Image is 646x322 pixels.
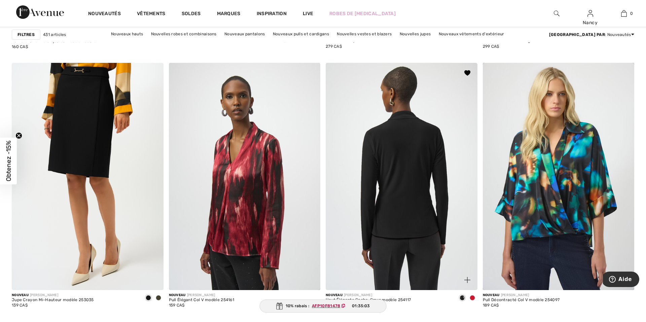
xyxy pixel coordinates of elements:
iframe: Ouvre un widget dans lequel vous pouvez trouver plus d’informations [603,272,639,288]
img: Mon panier [621,9,627,17]
img: Jupe Crayon Mi-Hauteur modèle 253035. Noir [12,63,164,290]
a: Nouvelles jupes [396,30,434,38]
a: Nouvelles vestes et blazers [333,30,395,38]
span: 0 [630,10,633,16]
a: Nouveaux vêtements d'extérieur [435,30,508,38]
img: plus_v2.svg [464,277,470,283]
div: [PERSON_NAME] [12,293,94,298]
a: Live [303,10,313,17]
img: Mes infos [587,9,593,17]
div: Haut Élégante Cache-Cœur modèle 254117 [326,298,411,303]
a: Haut Élégante Cache-Cœur modèle 254117. Noir [326,63,477,290]
a: Nouvelles robes et combinaisons [148,30,220,38]
div: : Nouveautés [549,32,634,38]
div: [PERSON_NAME] [326,293,411,298]
div: Deep cherry [467,293,477,304]
a: Soldes [182,11,201,18]
a: Marques [217,11,241,18]
span: 159 CA$ [169,303,185,308]
span: 139 CA$ [12,303,28,308]
span: Inspiration [257,11,287,18]
div: Jupe Crayon Mi-Hauteur modèle 253035 [12,298,94,303]
button: Close teaser [15,132,22,139]
span: 189 CA$ [483,303,499,308]
div: Pull Décontracté Col V modèle 254097 [483,298,560,303]
img: Gift.svg [276,303,283,310]
img: recherche [554,9,560,17]
div: Avocado [153,293,164,304]
span: Nouveau [483,293,500,297]
span: 279 CA$ [326,44,342,49]
div: 10% rabais : [260,299,387,313]
a: Nouveautés [88,11,121,18]
a: Nouveaux pantalons [221,30,268,38]
a: Nouveaux pulls et cardigans [270,30,332,38]
div: Black [457,293,467,304]
ins: AFP10F81478 [312,304,340,308]
div: Nancy [574,19,607,26]
img: Pull Décontracté Col V modèle 254097. Noir/Multi [483,63,635,290]
div: [PERSON_NAME] [169,293,235,298]
span: Nouveau [169,293,186,297]
strong: [GEOGRAPHIC_DATA] par [549,32,605,37]
span: Obtenez -15% [5,141,12,182]
a: Nouveaux hauts [108,30,146,38]
span: 01:35:03 [352,303,370,309]
div: Pull Élégant Col V modèle 254161 [169,298,235,303]
img: heart_black.svg [464,70,470,76]
strong: Filtres [17,32,35,38]
a: Se connecter [587,10,593,16]
a: Robes de [MEDICAL_DATA] [329,10,396,17]
div: [PERSON_NAME] [483,293,560,298]
div: Black [143,293,153,304]
a: Vêtements [137,11,166,18]
span: 160 CA$ [12,44,28,49]
img: Pull Élégant Col V modèle 254161. Black/red [169,63,321,290]
span: 431 articles [43,32,66,38]
span: 299 CA$ [483,44,499,49]
span: Nouveau [12,293,29,297]
a: 0 [607,9,640,17]
span: Nouveau [326,293,343,297]
img: 1ère Avenue [16,5,64,19]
